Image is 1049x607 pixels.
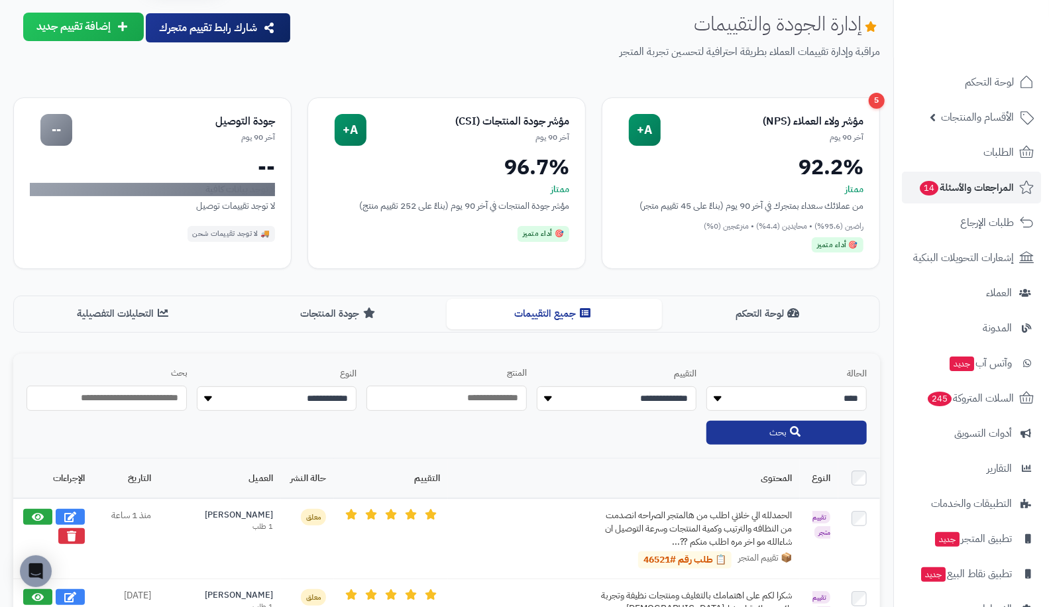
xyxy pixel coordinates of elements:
[706,368,867,380] label: الحالة
[959,32,1036,60] img: logo-2.png
[197,368,357,380] label: النوع
[167,522,273,532] div: 1 طلب
[902,137,1041,168] a: الطلبات
[302,44,880,60] p: مراقبة وإدارة تقييمات العملاء بطريقة احترافية لتحسين تجربة المتجر
[913,248,1014,267] span: إشعارات التحويلات البنكية
[983,319,1012,337] span: المدونة
[706,421,867,445] button: بحث
[948,354,1012,372] span: وآتس آب
[960,213,1014,232] span: طلبات الإرجاع
[902,453,1041,484] a: التقارير
[146,13,290,42] button: شارك رابط تقييم متجرك
[27,367,187,380] label: بحث
[902,382,1041,414] a: السلات المتروكة245
[537,368,697,380] label: التقييم
[324,199,569,213] div: مؤشر جودة المنتجات في آخر 90 يوم (بناءً على 252 تقييم منتج)
[638,551,732,569] a: 📋 طلب رقم #46521
[902,312,1041,344] a: المدونة
[618,156,863,178] div: 92.2%
[23,13,144,41] button: إضافة تقييم جديد
[812,511,830,539] span: تقييم متجر
[918,178,1014,197] span: المراجعات والأسئلة
[301,509,326,525] span: معلق
[618,221,863,232] div: راضين (95.6%) • محايدين (4.4%) • منزعجين (0%)
[93,459,159,498] th: التاريخ
[281,459,334,498] th: حالة النشر
[167,589,273,602] div: [PERSON_NAME]
[72,114,275,129] div: جودة التوصيل
[902,523,1041,555] a: تطبيق المتجرجديد
[40,114,72,146] div: --
[661,132,863,143] div: آخر 90 يوم
[902,207,1041,239] a: طلبات الإرجاع
[366,114,569,129] div: مؤشر جودة المنتجات (CSI)
[618,199,863,213] div: من عملائك سعداء بمتجرك في آخر 90 يوم (بناءً على 45 تقييم متجر)
[902,242,1041,274] a: إشعارات التحويلات البنكية
[965,73,1014,91] span: لوحة التحكم
[902,488,1041,520] a: التطبيقات والخدمات
[902,66,1041,98] a: لوحة التحكم
[986,284,1012,302] span: العملاء
[902,558,1041,590] a: تطبيق نقاط البيعجديد
[902,347,1041,379] a: وآتس آبجديد
[954,424,1012,443] span: أدوات التسويق
[447,299,662,329] button: جميع التقييمات
[928,392,952,406] span: 245
[17,299,232,329] button: التحليلات التفصيلية
[921,567,946,582] span: جديد
[661,114,863,129] div: مؤشر ولاء العملاء (NPS)
[334,459,448,498] th: التقييم
[738,551,792,569] span: 📦 تقييم المتجر
[934,529,1012,548] span: تطبيق المتجر
[800,459,838,498] th: النوع
[335,114,366,146] div: A+
[301,589,326,606] span: معلق
[950,357,974,371] span: جديد
[366,367,527,380] label: المنتج
[13,459,93,498] th: الإجراءات
[366,132,569,143] div: آخر 90 يوم
[935,532,960,547] span: جديد
[324,183,569,196] div: ممتاز
[93,498,159,579] td: منذ 1 ساعة
[232,299,447,329] button: جودة المنتجات
[694,13,880,34] h1: إدارة الجودة والتقييمات
[518,226,569,242] div: 🎯 أداء متميز
[869,93,885,109] div: 5
[902,417,1041,449] a: أدوات التسويق
[920,565,1012,583] span: تطبيق نقاط البيع
[30,199,275,213] div: لا توجد تقييمات توصيل
[188,226,276,242] div: 🚚 لا توجد تقييمات شحن
[159,459,281,498] th: العميل
[902,277,1041,309] a: العملاء
[30,183,275,196] div: لا توجد بيانات كافية
[983,143,1014,162] span: الطلبات
[926,389,1014,408] span: السلات المتروكة
[618,183,863,196] div: ممتاز
[629,114,661,146] div: A+
[920,181,938,195] span: 14
[931,494,1012,513] span: التطبيقات والخدمات
[593,509,792,548] div: الحمدلله الي خلاني اطلب من هالمتجر الصراحه انصدمت من النظافه والترتيب وكمية المنتجات وسرعة التوصي...
[902,172,1041,203] a: المراجعات والأسئلة14
[987,459,1012,478] span: التقارير
[20,555,52,587] div: Open Intercom Messenger
[167,509,273,522] div: [PERSON_NAME]
[30,156,275,178] div: --
[72,132,275,143] div: آخر 90 يوم
[941,108,1014,127] span: الأقسام والمنتجات
[812,237,863,253] div: 🎯 أداء متميز
[662,299,877,329] button: لوحة التحكم
[324,156,569,178] div: 96.7%
[448,459,800,498] th: المحتوى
